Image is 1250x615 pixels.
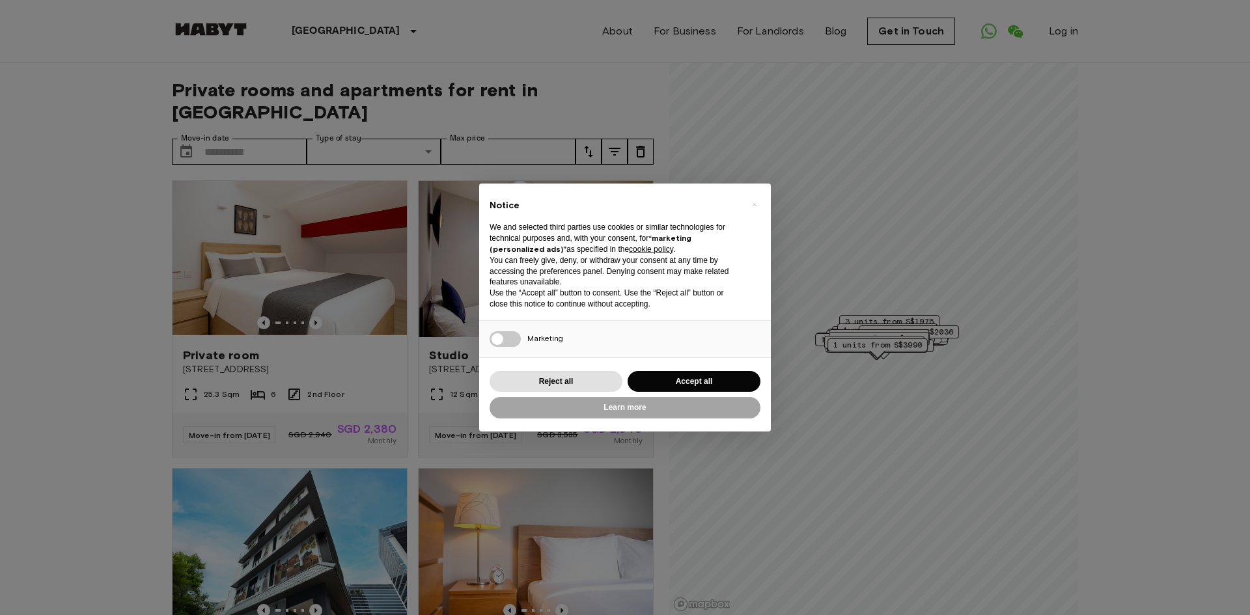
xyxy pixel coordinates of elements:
p: You can freely give, deny, or withdraw your consent at any time by accessing the preferences pane... [490,255,740,288]
button: Close this notice [743,194,764,215]
span: × [752,197,757,212]
span: Marketing [527,333,563,343]
button: Accept all [628,371,760,392]
h2: Notice [490,199,740,212]
strong: “marketing (personalized ads)” [490,233,691,254]
button: Reject all [490,371,622,392]
p: We and selected third parties use cookies or similar technologies for technical purposes and, wit... [490,222,740,254]
p: Use the “Accept all” button to consent. Use the “Reject all” button or close this notice to conti... [490,288,740,310]
button: Learn more [490,397,760,418]
a: cookie policy [629,245,673,254]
